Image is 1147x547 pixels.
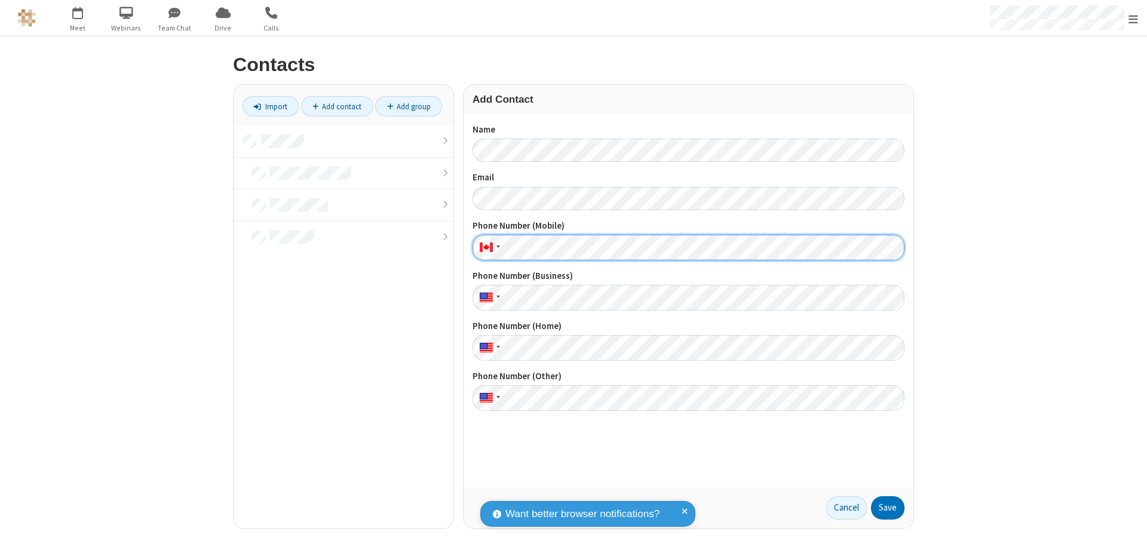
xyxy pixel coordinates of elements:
h2: Contacts [233,54,914,75]
span: Calls [249,23,294,33]
div: Canada: + 1 [473,235,504,260]
span: Webinars [104,23,149,33]
label: Name [473,123,904,137]
button: Save [871,496,904,520]
div: United States: + 1 [473,335,504,361]
a: Import [243,96,299,116]
label: Phone Number (Mobile) [473,219,904,233]
a: Add group [375,96,442,116]
img: QA Selenium DO NOT DELETE OR CHANGE [18,9,36,27]
span: Want better browser notifications? [505,506,660,522]
label: Phone Number (Other) [473,370,904,383]
span: Team Chat [152,23,197,33]
span: Drive [201,23,246,33]
label: Phone Number (Business) [473,269,904,283]
div: United States: + 1 [473,385,504,411]
div: United States: + 1 [473,285,504,311]
label: Phone Number (Home) [473,319,904,333]
label: Email [473,171,904,185]
a: Cancel [826,496,867,520]
span: Meet [56,23,100,33]
a: Add contact [301,96,373,116]
h3: Add Contact [473,94,904,105]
